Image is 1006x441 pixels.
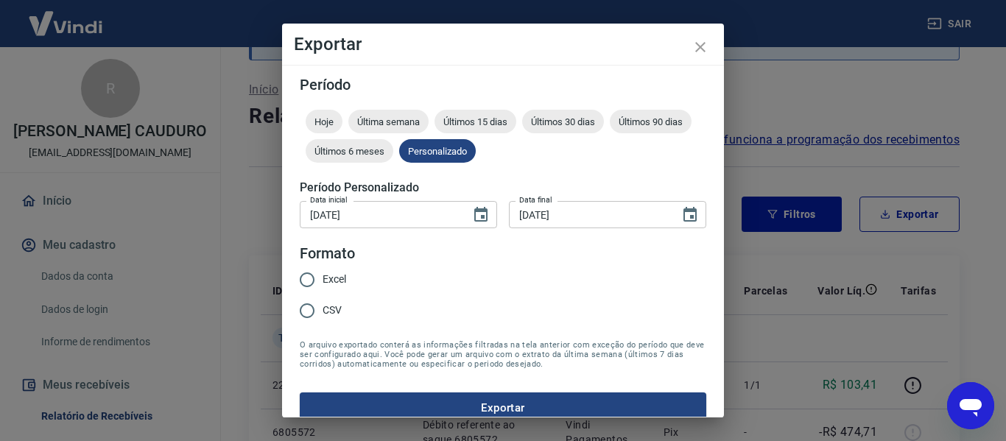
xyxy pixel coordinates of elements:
[466,200,496,230] button: Choose date, selected date is 25 de ago de 2025
[610,110,692,133] div: Últimos 90 dias
[435,110,516,133] div: Últimos 15 dias
[610,116,692,127] span: Últimos 90 dias
[399,146,476,157] span: Personalizado
[300,243,355,264] legend: Formato
[435,116,516,127] span: Últimos 15 dias
[300,180,706,195] h5: Período Personalizado
[300,201,460,228] input: DD/MM/YYYY
[300,340,706,369] span: O arquivo exportado conterá as informações filtradas na tela anterior com exceção do período que ...
[683,29,718,65] button: close
[300,77,706,92] h5: Período
[519,194,552,205] label: Data final
[522,110,604,133] div: Últimos 30 dias
[294,35,712,53] h4: Exportar
[947,382,994,429] iframe: Botão para abrir a janela de mensagens
[323,303,342,318] span: CSV
[522,116,604,127] span: Últimos 30 dias
[306,116,342,127] span: Hoje
[306,146,393,157] span: Últimos 6 meses
[306,139,393,163] div: Últimos 6 meses
[399,139,476,163] div: Personalizado
[306,110,342,133] div: Hoje
[323,272,346,287] span: Excel
[310,194,348,205] label: Data inicial
[348,110,429,133] div: Última semana
[509,201,669,228] input: DD/MM/YYYY
[675,200,705,230] button: Choose date, selected date is 29 de ago de 2025
[348,116,429,127] span: Última semana
[300,392,706,423] button: Exportar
